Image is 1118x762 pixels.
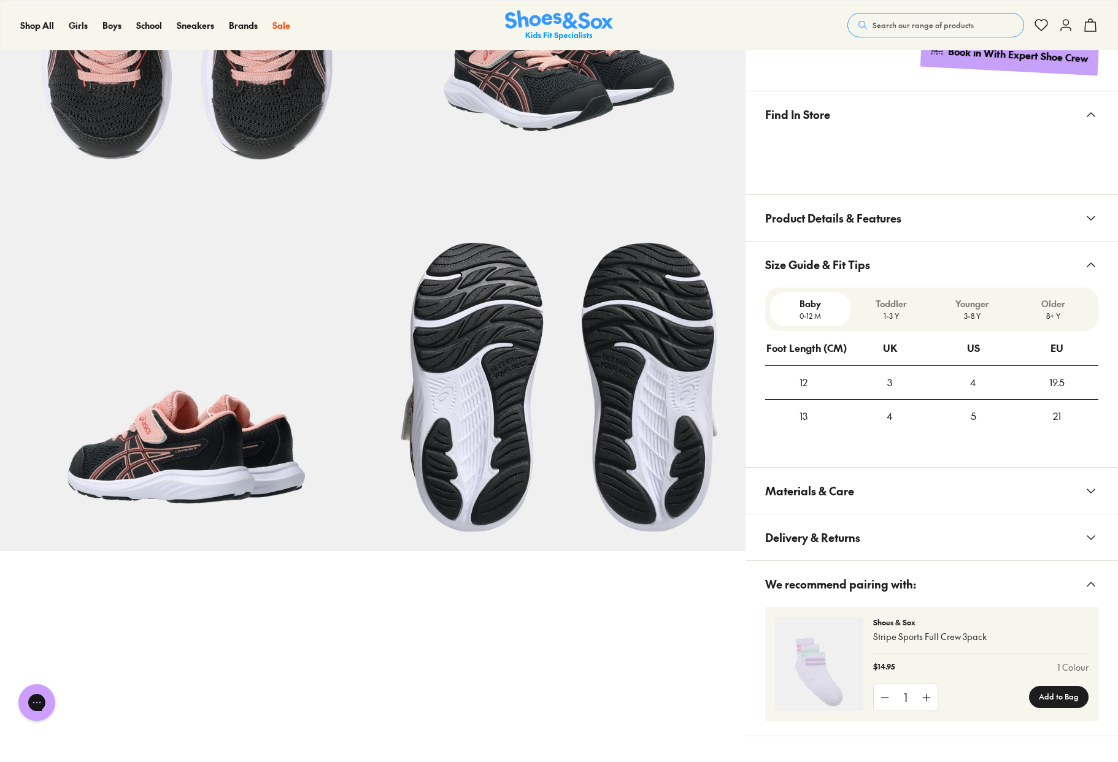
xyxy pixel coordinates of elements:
[873,630,1089,643] p: Stripe Sports Full Crew 3pack
[775,617,863,711] img: 4-493184_1
[102,19,121,31] span: Boys
[848,400,931,433] div: 4
[136,19,162,31] span: School
[765,96,830,132] span: Find In Store
[931,366,1015,399] div: 4
[847,13,1024,37] button: Search our range of products
[272,19,290,32] a: Sale
[1015,366,1098,399] div: 19.5
[69,19,88,31] span: Girls
[948,45,1089,66] div: Book in With Expert Shoe Crew
[177,19,214,32] a: Sneakers
[855,310,927,321] p: 1-3 Y
[765,473,854,509] span: Materials & Care
[765,400,842,433] div: 13
[936,297,1008,310] p: Younger
[936,310,1008,321] p: 3-8 Y
[69,19,88,32] a: Girls
[765,246,870,283] span: Size Guide & Fit Tips
[1057,661,1089,674] a: 1 Colour
[1051,332,1063,365] div: EU
[177,19,214,31] span: Sneakers
[229,19,258,31] span: Brands
[12,680,61,725] iframe: Gorgias live chat messenger
[1017,310,1089,321] p: 8+ Y
[20,19,54,31] span: Shop All
[746,468,1118,514] button: Materials & Care
[229,19,258,32] a: Brands
[896,684,916,711] div: 1
[883,332,897,365] div: UK
[848,366,931,399] div: 3
[765,566,916,602] span: We recommend pairing with:
[873,617,1089,628] p: Shoes & Sox
[873,661,895,674] p: $14.95
[855,297,927,310] p: Toddler
[1017,297,1089,310] p: Older
[746,91,1118,137] button: Find In Store
[931,400,1015,433] div: 5
[1029,686,1089,708] button: Add to Bag
[102,19,121,32] a: Boys
[766,332,847,365] div: Foot Length (CM)
[505,10,613,40] a: Shoes & Sox
[746,242,1118,288] button: Size Guide & Fit Tips
[136,19,162,32] a: School
[765,200,901,236] span: Product Details & Features
[746,195,1118,241] button: Product Details & Features
[505,10,613,40] img: SNS_Logo_Responsive.svg
[746,561,1118,607] button: We recommend pairing with:
[746,514,1118,560] button: Delivery & Returns
[775,310,846,321] p: 0-12 M
[765,137,1098,180] iframe: Find in Store
[272,19,290,31] span: Sale
[775,297,846,310] p: Baby
[967,332,980,365] div: US
[372,179,745,551] img: 9-551411_1
[20,19,54,32] a: Shop All
[765,366,842,399] div: 12
[765,519,860,555] span: Delivery & Returns
[920,34,1099,76] a: Book in With Expert Shoe Crew
[1015,400,1098,433] div: 21
[873,20,974,31] span: Search our range of products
